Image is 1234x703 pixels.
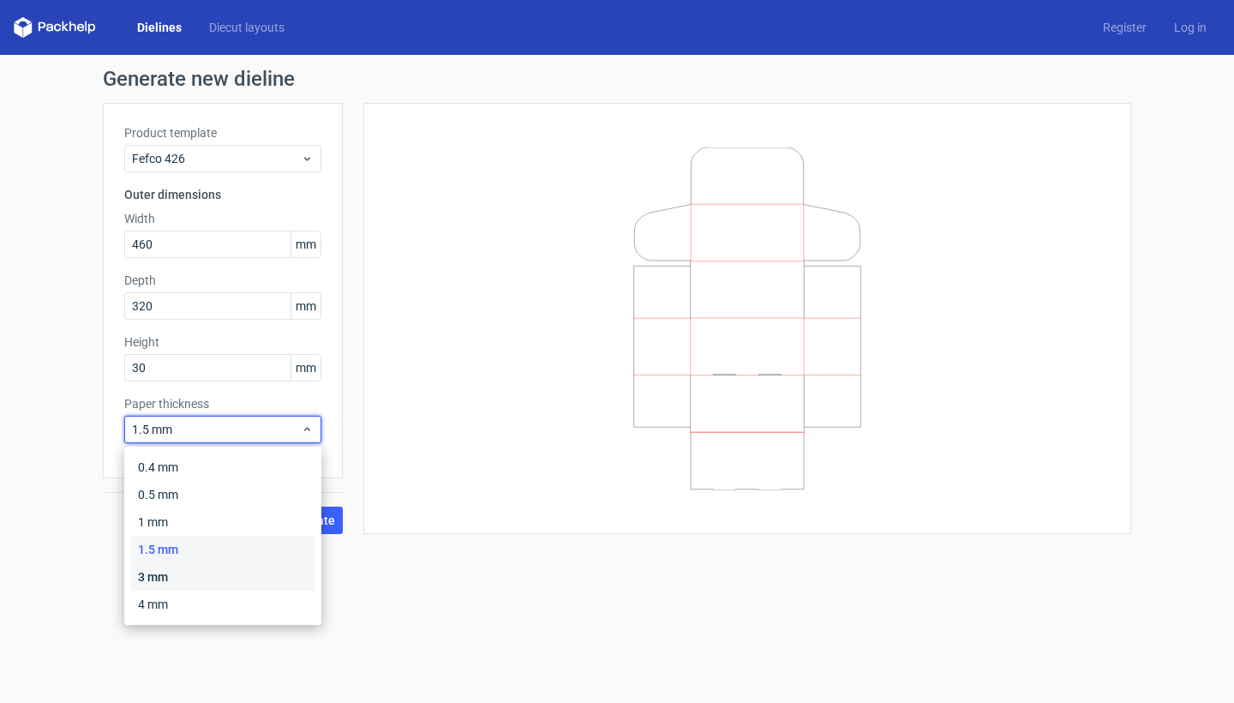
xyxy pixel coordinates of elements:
[124,333,321,351] label: Height
[1089,19,1160,36] a: Register
[132,150,301,167] span: Fefco 426
[195,19,298,36] a: Diecut layouts
[124,210,321,227] label: Width
[131,481,314,508] div: 0.5 mm
[124,124,321,141] label: Product template
[291,293,320,319] span: mm
[1160,19,1220,36] a: Log in
[291,355,320,381] span: mm
[131,454,314,481] div: 0.4 mm
[124,272,321,289] label: Depth
[131,591,314,618] div: 4 mm
[291,231,320,257] span: mm
[124,395,321,412] label: Paper thickness
[103,69,1131,89] h1: Generate new dieline
[131,563,314,591] div: 3 mm
[131,508,314,536] div: 1 mm
[124,186,321,203] h3: Outer dimensions
[131,536,314,563] div: 1.5 mm
[132,421,301,438] span: 1.5 mm
[123,19,195,36] a: Dielines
